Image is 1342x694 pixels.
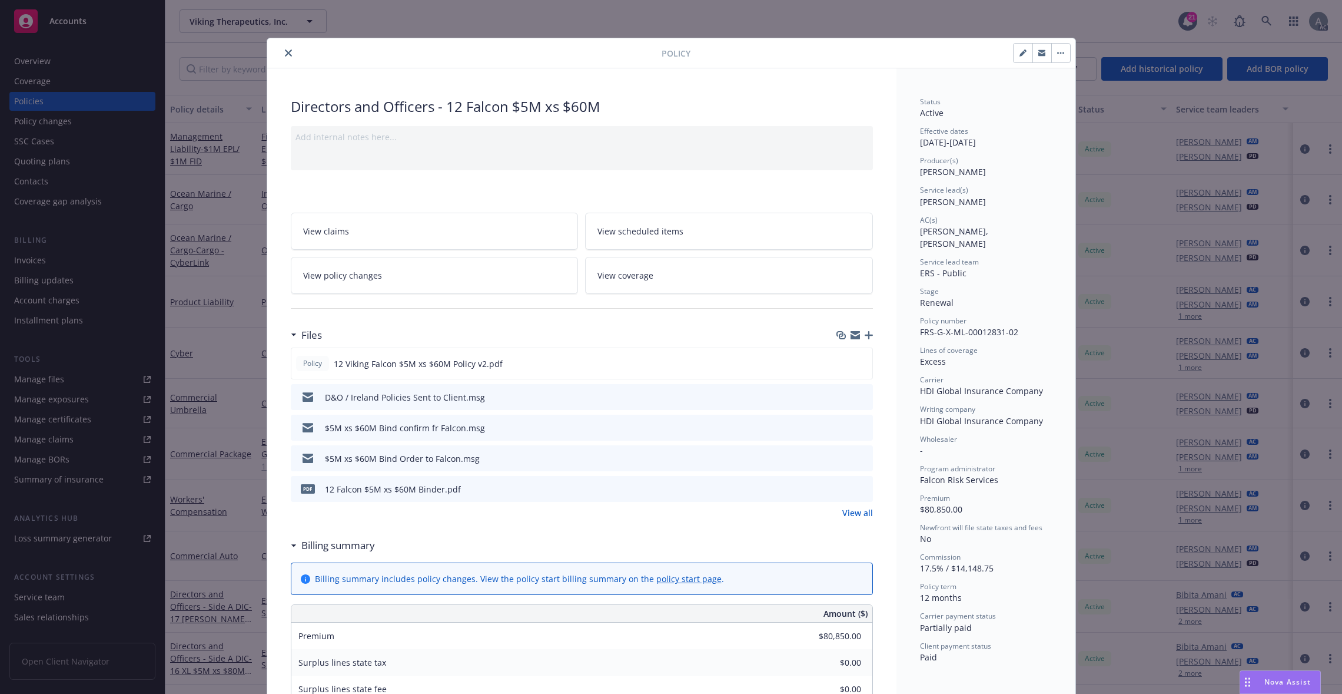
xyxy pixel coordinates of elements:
div: Add internal notes here... [295,131,868,143]
input: 0.00 [792,627,868,645]
span: Producer(s) [920,156,958,166]
button: preview file [858,391,868,404]
span: 12 Viking Falcon $5M xs $60M Policy v2.pdf [334,358,503,370]
span: 17.5% / $14,148.75 [920,563,994,574]
span: 12 months [920,592,962,603]
button: download file [839,391,848,404]
span: Service lead(s) [920,185,968,195]
a: View policy changes [291,257,579,294]
span: Status [920,97,941,107]
span: Nova Assist [1264,677,1311,687]
span: Policy number [920,316,966,326]
button: preview file [858,422,868,434]
span: View coverage [597,269,653,282]
div: Billing summary includes policy changes. View the policy start billing summary on the . [315,573,724,585]
span: Falcon Risk Services [920,474,998,485]
span: FRS-G-X-ML-00012831-02 [920,326,1018,338]
span: Policy term [920,581,956,591]
span: Paid [920,652,937,663]
span: Policy [301,358,324,369]
div: D&O / Ireland Policies Sent to Client.msg [325,391,485,404]
span: Surplus lines state tax [298,657,386,668]
a: policy start page [656,573,722,584]
span: [PERSON_NAME] [920,196,986,207]
button: download file [839,483,848,495]
h3: Files [301,328,322,343]
span: Stage [920,286,939,296]
span: Writing company [920,404,975,414]
span: Program administrator [920,464,995,474]
span: View scheduled items [597,225,683,237]
button: download file [838,358,848,370]
span: HDI Global Insurance Company [920,385,1043,396]
span: Newfront will file state taxes and fees [920,523,1042,533]
span: Policy [662,47,690,60]
a: View all [842,507,873,519]
span: ERS - Public [920,267,966,279]
button: preview file [857,358,868,370]
span: View claims [303,225,349,237]
div: Billing summary [291,538,375,553]
span: Active [920,107,944,118]
button: download file [839,452,848,465]
button: preview file [858,452,868,465]
div: [DATE] - [DATE] [920,126,1052,148]
span: pdf [301,484,315,493]
span: - [920,445,923,456]
button: download file [839,422,848,434]
span: Wholesaler [920,434,957,444]
div: $5M xs $60M Bind Order to Falcon.msg [325,452,480,465]
span: View policy changes [303,269,382,282]
span: Carrier [920,375,944,385]
span: $80,850.00 [920,504,962,515]
span: Lines of coverage [920,345,978,355]
input: 0.00 [792,654,868,672]
span: Effective dates [920,126,968,136]
div: 12 Falcon $5M xs $60M Binder.pdf [325,483,461,495]
span: Partially paid [920,622,972,633]
span: Premium [298,630,334,642]
span: No [920,533,931,544]
span: [PERSON_NAME] [920,166,986,177]
span: Service lead team [920,257,979,267]
div: $5M xs $60M Bind confirm fr Falcon.msg [325,422,485,434]
a: View scheduled items [585,213,873,250]
span: Amount ($) [823,607,868,620]
span: Renewal [920,297,954,308]
span: Premium [920,493,950,503]
span: AC(s) [920,215,938,225]
button: close [281,46,295,60]
span: [PERSON_NAME], [PERSON_NAME] [920,226,991,249]
div: Drag to move [1240,671,1255,693]
span: HDI Global Insurance Company [920,415,1043,427]
h3: Billing summary [301,538,375,553]
div: Files [291,328,322,343]
span: Carrier payment status [920,611,996,621]
span: Commission [920,552,961,562]
a: View claims [291,213,579,250]
a: View coverage [585,257,873,294]
button: Nova Assist [1240,670,1321,694]
div: Directors and Officers - 12 Falcon $5M xs $60M [291,97,873,117]
button: preview file [858,483,868,495]
span: Client payment status [920,641,991,651]
span: Excess [920,356,946,367]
